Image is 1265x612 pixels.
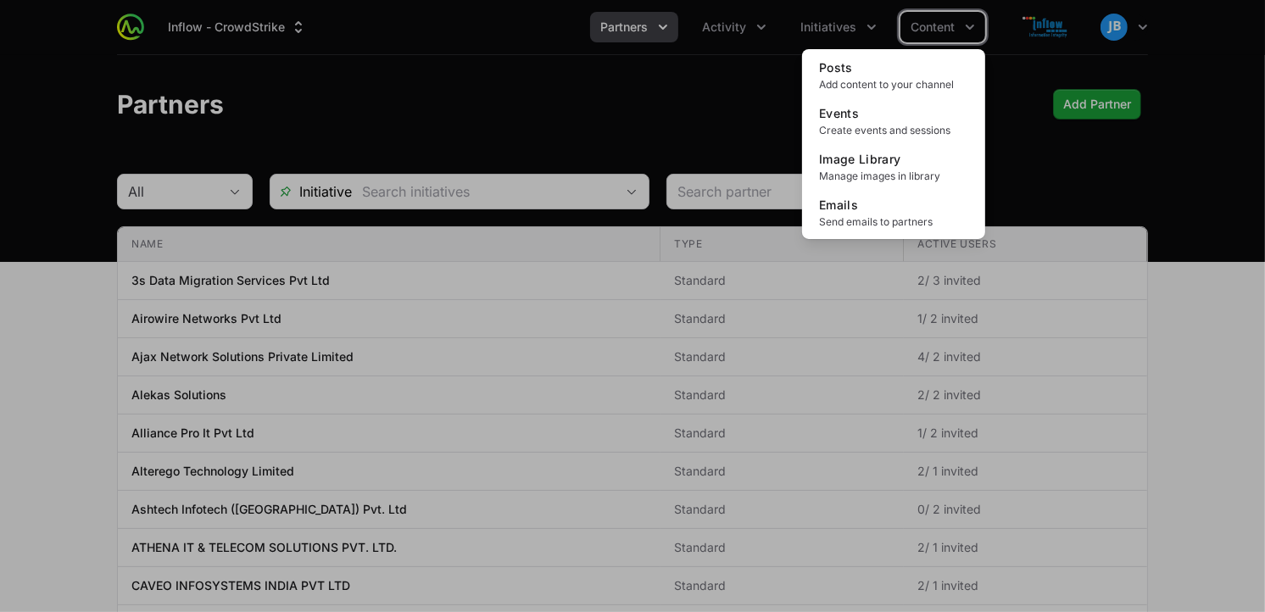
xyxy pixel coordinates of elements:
span: Events [819,106,859,120]
div: Content menu [900,12,985,42]
a: PostsAdd content to your channel [805,53,982,98]
span: Add content to your channel [819,78,968,92]
span: Emails [819,198,858,212]
span: Send emails to partners [819,215,968,229]
a: EventsCreate events and sessions [805,98,982,144]
span: Manage images in library [819,170,968,183]
span: Create events and sessions [819,124,968,137]
a: EmailsSend emails to partners [805,190,982,236]
a: Image LibraryManage images in library [805,144,982,190]
span: Posts [819,60,853,75]
span: Image Library [819,152,901,166]
div: Main navigation [144,12,985,42]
